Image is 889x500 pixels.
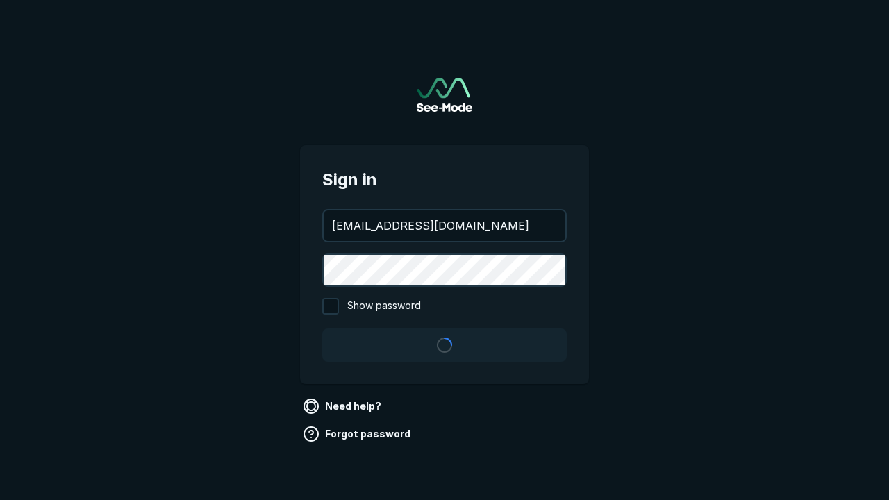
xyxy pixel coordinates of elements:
span: Sign in [322,167,567,192]
a: Need help? [300,395,387,417]
span: Show password [347,298,421,315]
a: Forgot password [300,423,416,445]
img: See-Mode Logo [417,78,472,112]
input: your@email.com [324,210,565,241]
a: Go to sign in [417,78,472,112]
